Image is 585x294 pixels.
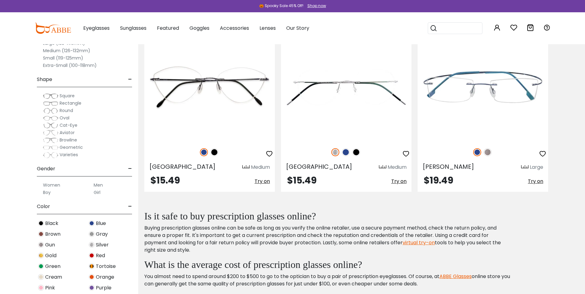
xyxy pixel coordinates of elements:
span: Gold [45,252,57,259]
span: Cat-Eye [60,122,77,128]
img: Tortoise [89,263,95,269]
img: Blue [473,148,481,156]
span: Lenses [259,25,276,32]
span: - [128,72,132,87]
span: Geometric [60,144,83,150]
img: Purple [89,285,95,291]
span: Tortoise [96,263,116,270]
div: Medium [251,164,270,171]
img: Gold [38,253,44,258]
img: Oval.png [43,115,58,121]
a: Shop now [304,3,326,8]
span: Try on [528,178,543,185]
img: Silver [331,148,339,156]
span: Gender [37,161,55,176]
span: Sunglasses [120,25,146,32]
span: Shape [37,72,52,87]
img: Cream [38,274,44,280]
span: [GEOGRAPHIC_DATA] [149,162,216,171]
label: Women [43,181,60,189]
img: Rectangle.png [43,100,58,106]
div: Large [530,164,543,171]
img: Orange [89,274,95,280]
img: abbeglasses.com [35,23,71,34]
h2: Is it safe to buy prescription glasses online? [144,210,511,222]
span: Orange [96,273,114,281]
span: [GEOGRAPHIC_DATA] [286,162,352,171]
span: [PERSON_NAME] [423,162,474,171]
span: - [128,161,132,176]
span: Cream [45,273,62,281]
label: Extra-Small (100-118mm) [43,62,97,69]
img: Blue Congo - Metal ,Adjust Nose Pads [144,33,275,141]
img: Varieties.png [43,152,58,158]
span: Accessories [220,25,249,32]
p: You almost need to spend around $200 to $500 to go to the optician to buy a pair of prescription ... [144,273,511,288]
span: Featured [157,25,179,32]
span: Black [45,220,58,227]
span: Blue [96,220,106,227]
label: Men [94,181,103,189]
span: - [128,199,132,214]
img: Brown [38,231,44,237]
span: $19.49 [424,174,453,187]
img: Silver [89,242,95,248]
img: Gun [484,148,492,156]
a: ABBE Glasses [439,273,472,280]
button: Try on [391,176,407,187]
div: 🎃 Spooky Sale 45% Off! [259,3,303,9]
img: Blue Isabel - Memory,Metal ,Adjust Nose Pads [418,33,548,141]
span: Round [60,107,73,114]
img: Blue [342,148,350,156]
span: Try on [255,178,270,185]
img: Blue [89,220,95,226]
img: Blue [200,148,208,156]
img: size ruler [521,165,528,169]
img: Cat-Eye.png [43,122,58,129]
span: Oval [60,115,69,121]
span: Brown [45,230,60,238]
span: $15.49 [287,174,317,187]
span: Red [96,252,105,259]
div: Medium [388,164,407,171]
label: Small (119-125mm) [43,54,83,62]
label: Boy [43,189,51,196]
img: Green [38,263,44,269]
span: Green [45,263,60,270]
span: Browline [60,137,77,143]
span: Varieties [60,152,78,158]
span: Our Story [286,25,309,32]
span: Purple [96,284,111,292]
img: Black [38,220,44,226]
div: Shop now [307,3,326,9]
label: Girl [94,189,100,196]
img: Black [352,148,360,156]
span: Square [60,93,75,99]
span: Silver [96,241,109,249]
span: Gray [96,230,108,238]
a: virtual try-on [403,239,435,246]
button: Try on [255,176,270,187]
img: Geometric.png [43,145,58,151]
img: Browline.png [43,137,58,143]
button: Try on [528,176,543,187]
p: Buying prescription glasses online can be safe as long as you verify the online retailer, use a s... [144,224,511,254]
img: size ruler [242,165,250,169]
span: Goggles [189,25,209,32]
span: Gun [45,241,55,249]
img: Aviator.png [43,130,58,136]
span: Color [37,199,50,214]
img: Gray [89,231,95,237]
img: Black [210,148,218,156]
span: Aviator [60,130,75,136]
label: Medium (126-132mm) [43,47,90,54]
span: $15.49 [150,174,180,187]
img: Pink [38,285,44,291]
img: Silver Eritrea - Metal ,Adjust Nose Pads [281,33,411,141]
h2: What is the average cost of prescription glasses online? [144,259,511,270]
img: Round.png [43,108,58,114]
span: Eyeglasses [83,25,110,32]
